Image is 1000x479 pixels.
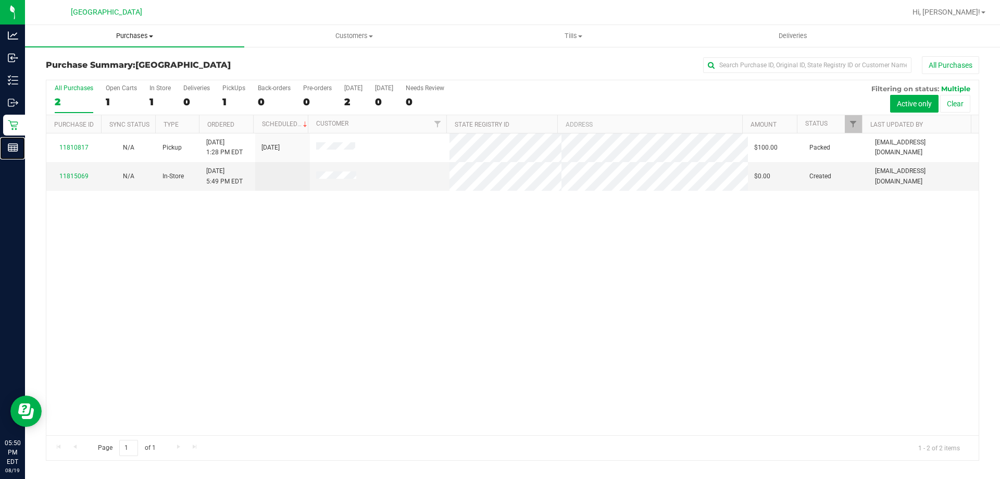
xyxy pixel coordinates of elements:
[940,95,970,113] button: Clear
[46,60,357,70] h3: Purchase Summary:
[941,84,970,93] span: Multiple
[875,138,972,157] span: [EMAIL_ADDRESS][DOMAIN_NAME]
[59,173,89,180] a: 11815069
[123,144,134,151] span: Not Applicable
[8,120,18,130] inline-svg: Retail
[765,31,821,41] span: Deliveries
[54,121,94,128] a: Purchase ID
[244,25,464,47] a: Customers
[149,96,171,108] div: 1
[55,96,93,108] div: 2
[164,121,179,128] a: Type
[870,121,923,128] a: Last Updated By
[8,30,18,41] inline-svg: Analytics
[344,84,362,92] div: [DATE]
[206,166,243,186] span: [DATE] 5:49 PM EDT
[162,171,184,181] span: In-Store
[123,171,134,181] button: N/A
[751,121,777,128] a: Amount
[890,95,939,113] button: Active only
[913,8,980,16] span: Hi, [PERSON_NAME]!
[375,84,393,92] div: [DATE]
[455,121,509,128] a: State Registry ID
[206,138,243,157] span: [DATE] 1:28 PM EDT
[406,84,444,92] div: Needs Review
[910,440,968,456] span: 1 - 2 of 2 items
[754,171,770,181] span: $0.00
[183,84,210,92] div: Deliveries
[8,53,18,63] inline-svg: Inbound
[557,115,742,133] th: Address
[261,143,280,153] span: [DATE]
[162,143,182,153] span: Pickup
[123,173,134,180] span: Not Applicable
[703,57,911,73] input: Search Purchase ID, Original ID, State Registry ID or Customer Name...
[375,96,393,108] div: 0
[809,143,830,153] span: Packed
[109,121,149,128] a: Sync Status
[245,31,463,41] span: Customers
[207,121,234,128] a: Ordered
[809,171,831,181] span: Created
[262,120,309,128] a: Scheduled
[805,120,828,127] a: Status
[303,96,332,108] div: 0
[316,120,348,127] a: Customer
[922,56,979,74] button: All Purchases
[10,396,42,427] iframe: Resource center
[8,142,18,153] inline-svg: Reports
[59,144,89,151] a: 11810817
[464,25,683,47] a: Tills
[25,31,244,41] span: Purchases
[106,84,137,92] div: Open Carts
[106,96,137,108] div: 1
[875,166,972,186] span: [EMAIL_ADDRESS][DOMAIN_NAME]
[258,96,291,108] div: 0
[683,25,903,47] a: Deliveries
[845,115,862,133] a: Filter
[222,96,245,108] div: 1
[429,115,446,133] a: Filter
[8,97,18,108] inline-svg: Outbound
[303,84,332,92] div: Pre-orders
[71,8,142,17] span: [GEOGRAPHIC_DATA]
[464,31,682,41] span: Tills
[406,96,444,108] div: 0
[344,96,362,108] div: 2
[149,84,171,92] div: In Store
[183,96,210,108] div: 0
[871,84,939,93] span: Filtering on status:
[119,440,138,456] input: 1
[55,84,93,92] div: All Purchases
[8,75,18,85] inline-svg: Inventory
[258,84,291,92] div: Back-orders
[135,60,231,70] span: [GEOGRAPHIC_DATA]
[123,143,134,153] button: N/A
[222,84,245,92] div: PickUps
[5,438,20,466] p: 05:50 PM EDT
[5,466,20,474] p: 08/19
[754,143,778,153] span: $100.00
[25,25,244,47] a: Purchases
[89,440,164,456] span: Page of 1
